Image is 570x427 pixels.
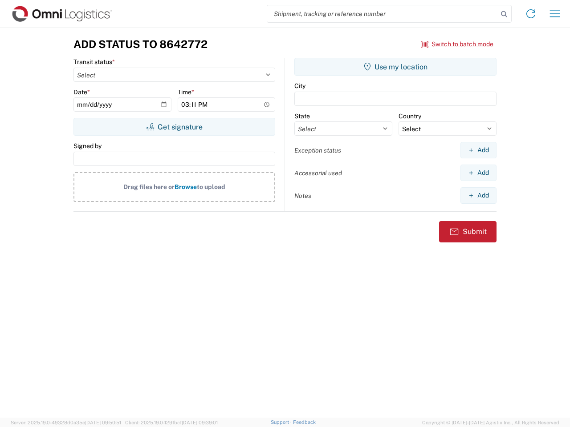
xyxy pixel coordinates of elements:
[294,82,305,90] label: City
[123,183,175,190] span: Drag files here or
[294,146,341,154] label: Exception status
[439,221,497,242] button: Submit
[73,58,115,66] label: Transit status
[125,420,218,425] span: Client: 2025.19.0-129fbcf
[73,38,208,51] h3: Add Status to 8642772
[73,118,275,136] button: Get signature
[422,419,559,427] span: Copyright © [DATE]-[DATE] Agistix Inc., All Rights Reserved
[460,142,497,158] button: Add
[294,192,311,200] label: Notes
[11,420,121,425] span: Server: 2025.19.0-49328d0a35e
[197,183,225,190] span: to upload
[73,142,102,150] label: Signed by
[294,169,342,177] label: Accessorial used
[182,420,218,425] span: [DATE] 09:39:01
[178,88,194,96] label: Time
[460,187,497,204] button: Add
[399,112,421,120] label: Country
[294,58,497,76] button: Use my location
[294,112,310,120] label: State
[271,419,293,425] a: Support
[293,419,316,425] a: Feedback
[73,88,90,96] label: Date
[421,37,493,52] button: Switch to batch mode
[175,183,197,190] span: Browse
[267,5,498,22] input: Shipment, tracking or reference number
[85,420,121,425] span: [DATE] 09:50:51
[460,165,497,181] button: Add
